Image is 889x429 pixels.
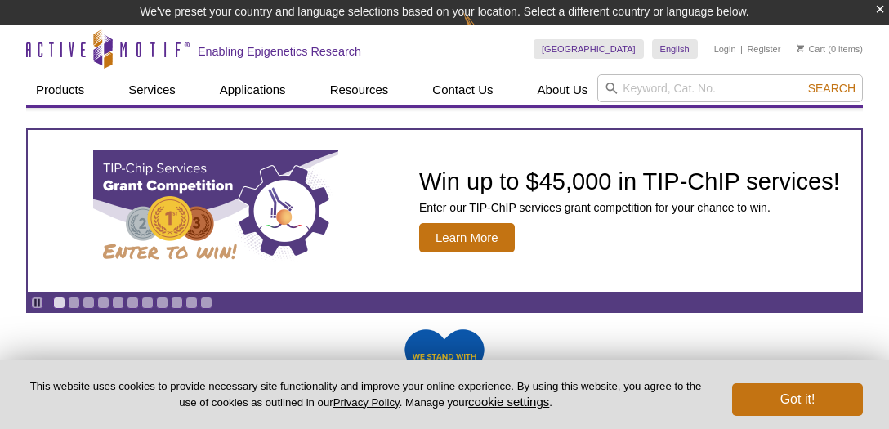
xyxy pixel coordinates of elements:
[803,81,860,96] button: Search
[171,297,183,309] a: Go to slide 9
[31,297,43,309] a: Toggle autoplay
[28,130,861,292] article: TIP-ChIP Services Grant Competition
[463,12,507,51] img: Change Here
[28,130,861,292] a: TIP-ChIP Services Grant Competition Win up to $45,000 in TIP-ChIP services! Enter our TIP-ChIP se...
[534,39,644,59] a: [GEOGRAPHIC_DATA]
[652,39,698,59] a: English
[797,39,863,59] li: (0 items)
[26,379,705,410] p: This website uses cookies to provide necessary site functionality and improve your online experie...
[93,150,338,272] img: TIP-ChIP Services Grant Competition
[83,297,95,309] a: Go to slide 3
[419,200,840,215] p: Enter our TIP-ChIP services grant competition for your chance to win.
[597,74,863,102] input: Keyword, Cat. No.
[112,297,124,309] a: Go to slide 5
[468,395,549,409] button: cookie settings
[732,383,863,416] button: Got it!
[68,297,80,309] a: Go to slide 2
[797,43,825,55] a: Cart
[419,223,515,252] span: Learn More
[320,74,399,105] a: Resources
[26,74,94,105] a: Products
[198,44,361,59] h2: Enabling Epigenetics Research
[422,74,503,105] a: Contact Us
[808,82,855,95] span: Search
[333,396,400,409] a: Privacy Policy
[185,297,198,309] a: Go to slide 10
[200,297,212,309] a: Go to slide 11
[127,297,139,309] a: Go to slide 6
[528,74,598,105] a: About Us
[141,297,154,309] a: Go to slide 7
[714,43,736,55] a: Login
[210,74,296,105] a: Applications
[53,297,65,309] a: Go to slide 1
[797,44,804,52] img: Your Cart
[419,169,840,194] h2: Win up to $45,000 in TIP-ChIP services!
[118,74,185,105] a: Services
[740,39,743,59] li: |
[747,43,780,55] a: Register
[404,328,485,400] img: We Stand With Ukraine
[156,297,168,309] a: Go to slide 8
[97,297,109,309] a: Go to slide 4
